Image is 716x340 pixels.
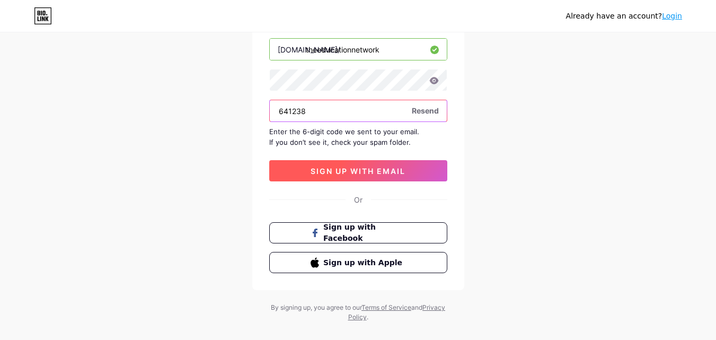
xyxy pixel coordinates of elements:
button: Sign up with Facebook [269,222,447,243]
input: Paste login code [270,100,447,121]
div: Enter the 6-digit code we sent to your email. If you don’t see it, check your spam folder. [269,126,447,147]
span: Sign up with Facebook [323,222,405,244]
button: sign up with email [269,160,447,181]
span: Sign up with Apple [323,257,405,268]
a: Login [662,12,682,20]
div: [DOMAIN_NAME]/ [278,44,340,55]
div: By signing up, you agree to our and . [268,303,448,322]
button: Sign up with Apple [269,252,447,273]
div: Already have an account? [566,11,682,22]
input: username [270,39,447,60]
a: Terms of Service [361,303,411,311]
div: Or [354,194,363,205]
span: sign up with email [311,167,405,176]
span: Resend [412,105,439,116]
